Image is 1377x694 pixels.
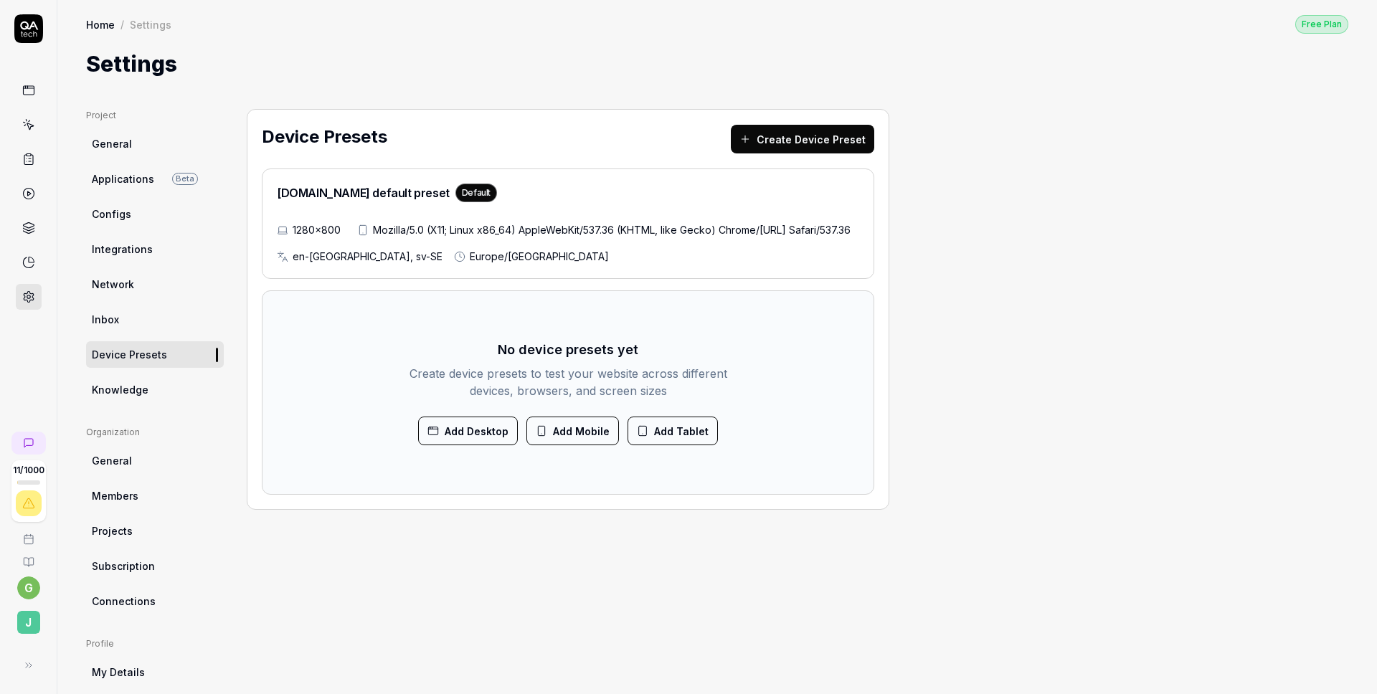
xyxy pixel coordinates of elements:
a: Integrations [86,236,224,262]
h3: No device presets yet [498,340,638,359]
span: Connections [92,594,156,609]
a: Network [86,271,224,298]
a: Configs [86,201,224,227]
div: / [120,17,124,32]
button: Add Mobile [526,417,619,445]
a: Subscription [86,553,224,579]
button: g [17,576,40,599]
span: 11 / 1000 [13,466,44,475]
a: New conversation [11,432,46,455]
a: Book a call with us [6,522,51,545]
span: Subscription [92,558,155,574]
div: Project [86,109,224,122]
a: Connections [86,588,224,614]
span: Mozilla/5.0 (X11; Linux x86_64) AppleWebKit/537.36 (KHTML, like Gecko) Chrome/[URL] Safari/537.36 [373,222,851,237]
span: General [92,453,132,468]
div: Organization [86,426,224,439]
div: Free Plan [1295,15,1348,34]
span: Members [92,488,138,503]
span: My Details [92,665,145,680]
button: Add Desktop [418,417,518,445]
h2: [DOMAIN_NAME] default preset [277,184,497,202]
span: Knowledge [92,382,148,397]
h1: Settings [86,48,177,80]
a: Documentation [6,545,51,568]
div: Settings [130,17,171,32]
a: Inbox [86,306,224,333]
button: Add Tablet [628,417,718,445]
span: en-[GEOGRAPHIC_DATA], sv-SE [293,249,443,264]
span: Beta [172,173,198,185]
button: Free Plan [1295,14,1348,34]
span: Network [92,277,134,292]
a: ApplicationsBeta [86,166,224,192]
span: General [92,136,132,151]
a: My Details [86,659,224,685]
span: Applications [92,171,154,186]
span: Integrations [92,242,153,257]
span: J [17,611,40,634]
a: Members [86,483,224,509]
a: General [86,130,224,157]
span: Europe/[GEOGRAPHIC_DATA] [470,249,609,264]
div: Default [455,184,497,202]
a: Home [86,17,115,32]
a: Projects [86,518,224,544]
h2: Device Presets [262,124,387,150]
a: Device Presets [86,341,224,368]
button: J [6,599,51,637]
span: Inbox [92,312,119,327]
a: Knowledge [86,376,224,403]
span: Device Presets [92,347,167,362]
button: Create Device Preset [731,125,874,153]
p: Create device presets to test your website across different devices, browsers, and screen sizes [407,365,729,399]
span: Projects [92,523,133,538]
a: General [86,447,224,474]
span: Configs [92,206,131,222]
div: Profile [86,637,224,650]
span: 1280×800 [293,222,341,237]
